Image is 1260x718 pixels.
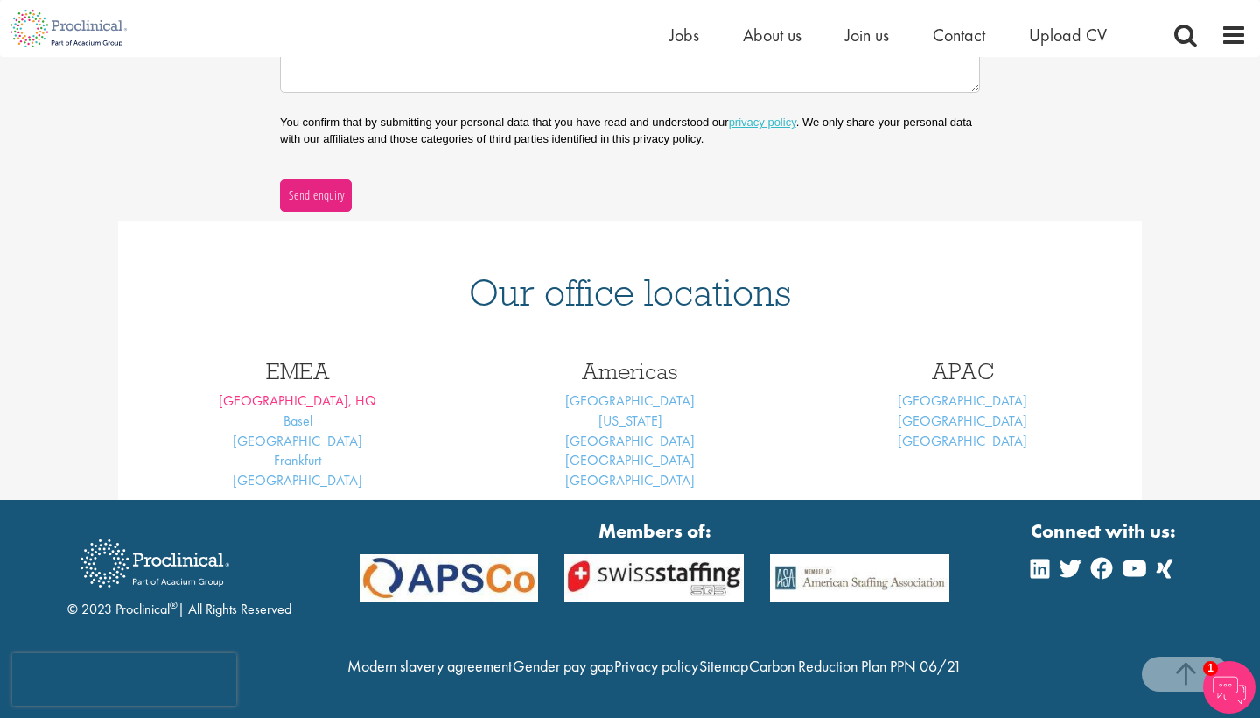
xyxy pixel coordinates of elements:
strong: Connect with us: [1031,517,1179,545]
a: Gender pay gap [513,656,613,676]
a: [GEOGRAPHIC_DATA] [565,451,695,469]
a: About us [743,24,801,46]
a: Basel [283,412,312,430]
a: [US_STATE] [598,412,662,430]
a: Privacy policy [614,656,698,676]
a: [GEOGRAPHIC_DATA] [898,391,1027,410]
h3: APAC [809,360,1116,383]
a: [GEOGRAPHIC_DATA] [565,471,695,489]
sup: ® [170,598,178,612]
span: 1 [1203,661,1218,676]
button: Send enquiry [280,179,352,211]
img: Proclinical Recruitment [67,527,242,600]
a: Modern slavery agreement [347,656,512,676]
a: [GEOGRAPHIC_DATA] [233,432,362,450]
a: [GEOGRAPHIC_DATA] [898,432,1027,450]
a: [GEOGRAPHIC_DATA] [233,471,362,489]
a: Frankfurt [274,451,321,469]
a: [GEOGRAPHIC_DATA] [565,391,695,410]
a: [GEOGRAPHIC_DATA], HQ [219,391,376,410]
a: Contact [933,24,985,46]
div: © 2023 Proclinical | All Rights Reserved [67,526,291,620]
a: Join us [845,24,889,46]
img: Chatbot [1203,661,1256,714]
a: Upload CV [1029,24,1107,46]
h3: Americas [477,360,783,383]
h1: Our office locations [144,273,1116,312]
iframe: reCAPTCHA [12,653,236,706]
h3: EMEA [144,360,451,383]
p: You confirm that by submitting your personal data that you have read and understood our . We only... [280,115,980,146]
a: privacy policy [729,116,796,129]
img: APSCo [346,554,552,602]
img: APSCo [757,554,962,602]
a: Sitemap [699,656,748,676]
a: Carbon Reduction Plan PPN 06/21 [749,656,962,676]
a: [GEOGRAPHIC_DATA] [898,412,1027,430]
a: Jobs [669,24,699,46]
a: [GEOGRAPHIC_DATA] [565,432,695,450]
span: Send enquiry [288,186,345,205]
img: APSCo [551,554,757,602]
strong: Members of: [360,517,950,545]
